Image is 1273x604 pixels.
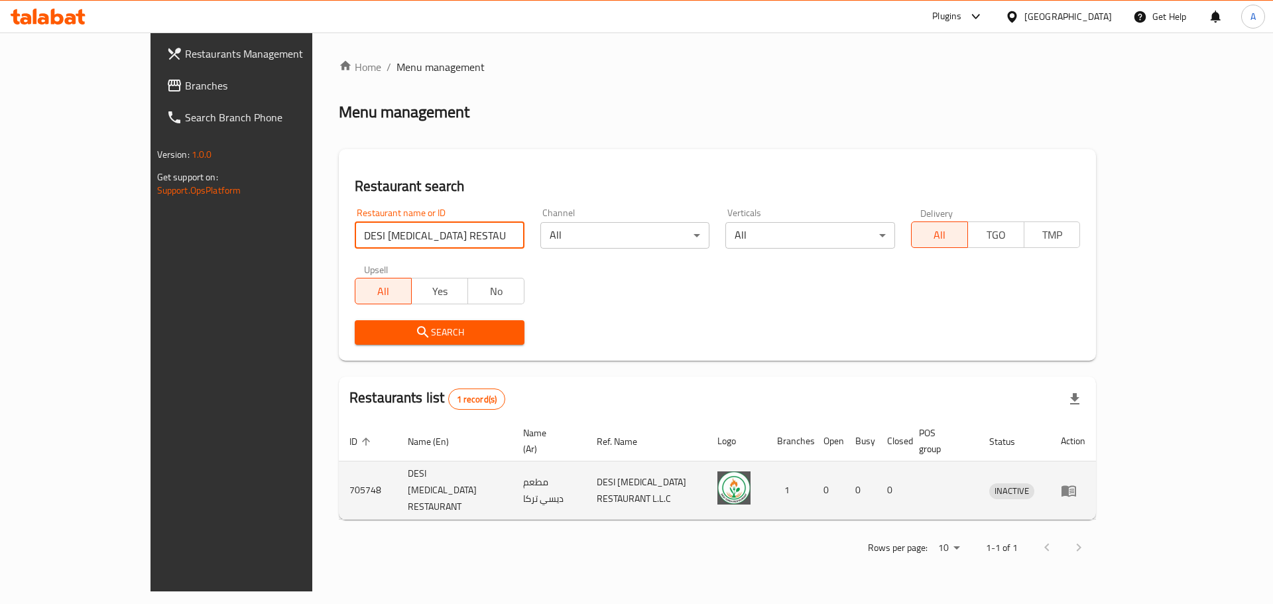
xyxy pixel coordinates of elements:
[766,421,813,461] th: Branches
[417,282,463,301] span: Yes
[355,278,412,304] button: All
[397,461,513,520] td: DESI [MEDICAL_DATA] RESTAURANT
[185,46,353,62] span: Restaurants Management
[989,483,1034,499] span: INACTIVE
[813,421,845,461] th: Open
[339,101,469,123] h2: Menu management
[523,425,571,457] span: Name (Ar)
[845,421,877,461] th: Busy
[813,461,845,520] td: 0
[355,320,524,345] button: Search
[365,324,514,341] span: Search
[361,282,406,301] span: All
[933,538,965,558] div: Rows per page:
[156,101,363,133] a: Search Branch Phone
[513,461,587,520] td: مطعم ديسي تركا
[1024,9,1112,24] div: [GEOGRAPHIC_DATA]
[364,265,389,274] label: Upsell
[339,421,1096,520] table: enhanced table
[725,222,895,249] div: All
[157,168,218,186] span: Get support on:
[157,146,190,163] span: Version:
[586,461,707,520] td: DESI [MEDICAL_DATA] RESTAURANT L.L.C
[986,540,1018,556] p: 1-1 of 1
[766,461,813,520] td: 1
[540,222,710,249] div: All
[467,278,524,304] button: No
[973,225,1019,245] span: TGO
[597,434,654,450] span: Ref. Name
[449,393,505,406] span: 1 record(s)
[1250,9,1256,24] span: A
[185,78,353,93] span: Branches
[920,208,953,217] label: Delivery
[911,221,968,248] button: All
[845,461,877,520] td: 0
[707,421,766,461] th: Logo
[448,389,506,410] div: Total records count
[717,471,751,505] img: DESI TARKA RESTAURANT
[339,59,1096,75] nav: breadcrumb
[1059,383,1091,415] div: Export file
[1050,421,1096,461] th: Action
[339,461,397,520] td: 705748
[396,59,485,75] span: Menu management
[1030,225,1075,245] span: TMP
[868,540,928,556] p: Rows per page:
[932,9,961,25] div: Plugins
[156,38,363,70] a: Restaurants Management
[877,461,908,520] td: 0
[917,225,963,245] span: All
[411,278,468,304] button: Yes
[349,388,505,410] h2: Restaurants list
[157,182,241,199] a: Support.OpsPlatform
[387,59,391,75] li: /
[185,109,353,125] span: Search Branch Phone
[349,434,375,450] span: ID
[473,282,519,301] span: No
[877,421,908,461] th: Closed
[156,70,363,101] a: Branches
[192,146,212,163] span: 1.0.0
[967,221,1024,248] button: TGO
[408,434,466,450] span: Name (En)
[1024,221,1081,248] button: TMP
[919,425,963,457] span: POS group
[355,222,524,249] input: Search for restaurant name or ID..
[989,434,1032,450] span: Status
[355,176,1080,196] h2: Restaurant search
